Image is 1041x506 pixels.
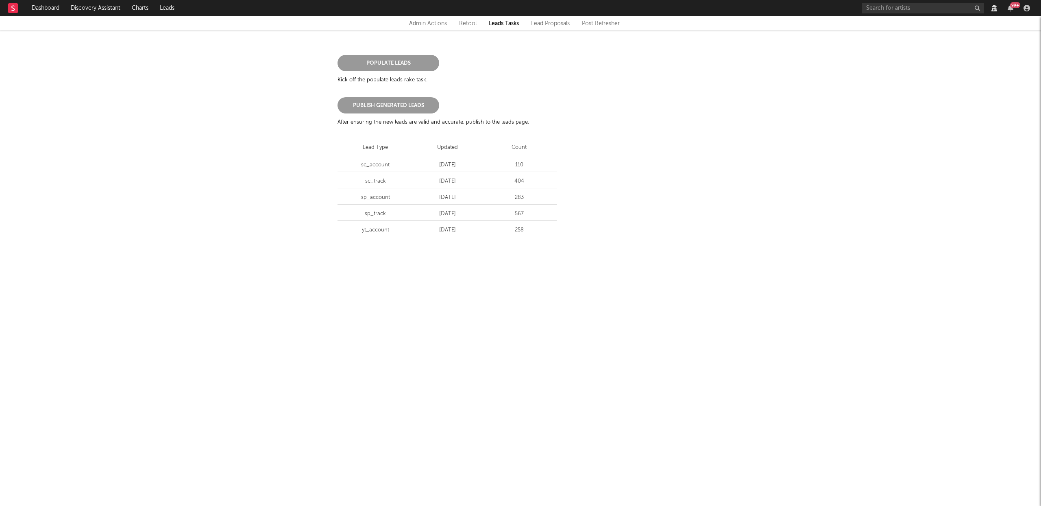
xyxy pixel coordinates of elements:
p: [DATE] [414,226,481,234]
p: 110 [485,161,553,169]
p: yt_account [342,226,409,234]
p: 404 [485,177,553,185]
div: 99 + [1010,2,1020,8]
button: Populate Leads [338,55,439,71]
a: Post Refresher [582,19,620,28]
p: 567 [485,210,553,218]
a: Retool [459,19,477,28]
p: 258 [485,226,553,234]
button: Publish Generated Leads [338,97,439,113]
button: 99+ [1008,5,1013,11]
p: [DATE] [414,177,481,185]
input: Search for artists [862,3,984,13]
p: sc_account [342,161,409,169]
p: sp_account [342,194,409,202]
p: [DATE] [414,161,481,169]
p: [DATE] [414,194,481,202]
p: sc_track [342,177,409,185]
div: Lead Type [338,144,412,152]
p: 283 [485,194,553,202]
div: Admin Actions [409,19,447,28]
div: Updated [412,144,483,152]
p: [DATE] [414,210,481,218]
div: Kick off the populate leads rake task. After ensuring the new leads are valid and accurate, publi... [338,39,703,249]
div: Count [483,144,557,152]
a: Lead Proposals [531,19,570,28]
p: sp_track [342,210,409,218]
